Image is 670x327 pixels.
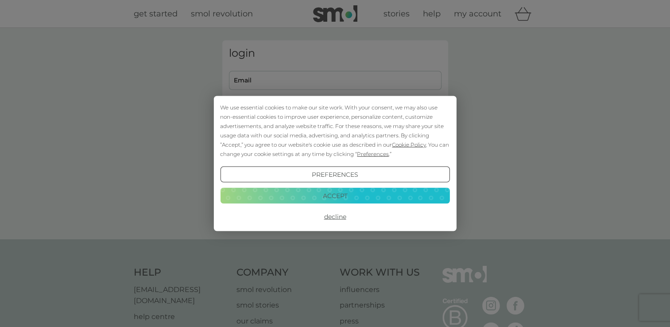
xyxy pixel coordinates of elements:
div: Cookie Consent Prompt [213,96,456,231]
span: Cookie Policy [392,141,426,148]
span: Preferences [357,151,389,157]
button: Accept [220,187,449,203]
button: Decline [220,209,449,225]
div: We use essential cookies to make our site work. With your consent, we may also use non-essential ... [220,103,449,159]
button: Preferences [220,167,449,183]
